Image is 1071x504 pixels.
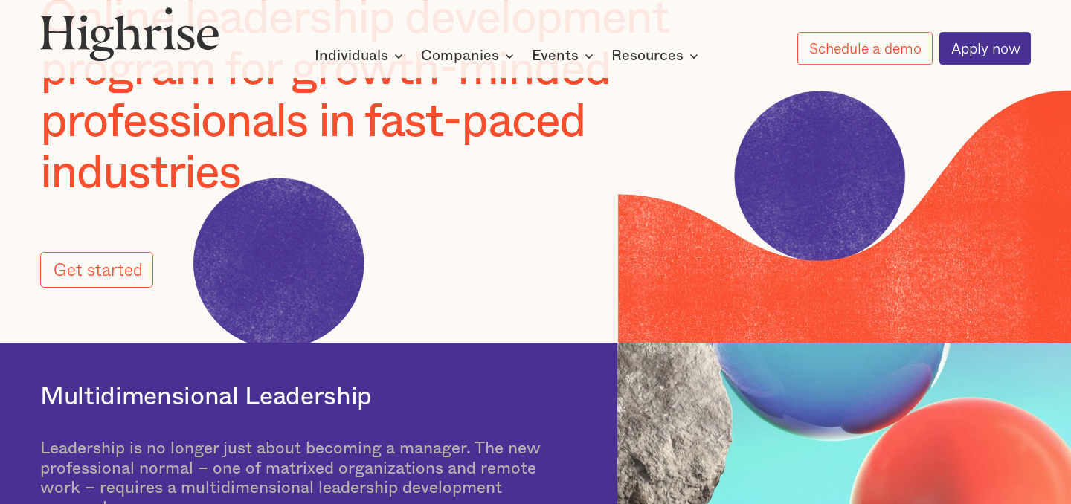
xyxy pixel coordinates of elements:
div: Companies [421,47,499,65]
div: Individuals [315,47,408,65]
div: Events [532,47,598,65]
img: Highrise logo [40,7,219,61]
div: Individuals [315,47,388,65]
a: Apply now [939,32,1031,65]
div: Resources [611,47,703,65]
a: Get started [40,252,153,287]
h2: Multidimensional Leadership [40,383,564,412]
div: Companies [421,47,518,65]
div: Events [532,47,579,65]
a: Schedule a demo [797,32,932,65]
div: Resources [611,47,684,65]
